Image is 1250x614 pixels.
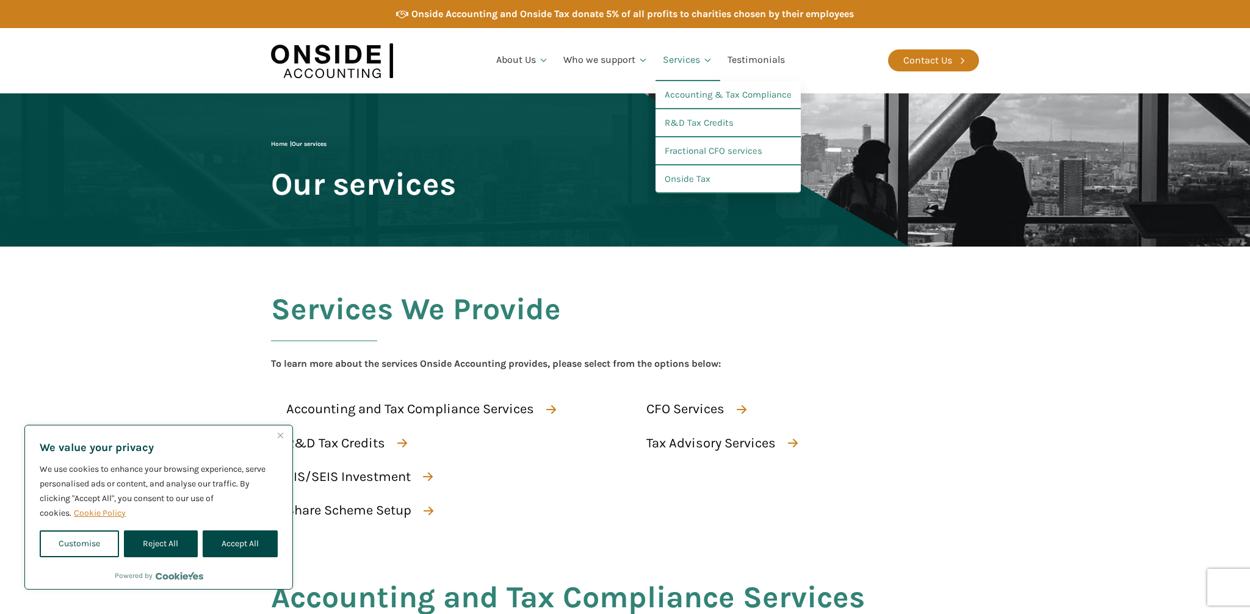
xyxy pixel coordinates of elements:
p: We value your privacy [40,440,278,455]
img: Onside Accounting [271,37,393,84]
div: Share Scheme Setup [286,500,411,521]
div: R&D Tax Credits [286,433,385,454]
div: Accounting and Tax Compliance Services [286,399,534,420]
a: Onside Tax [656,165,801,193]
div: Onside Accounting and Onside Tax donate 5% of all profits to charities chosen by their employees [411,6,854,22]
button: Close [273,428,287,442]
a: Cookie Policy [73,507,126,519]
div: Contact Us [903,52,952,68]
div: EIS/SEIS Investment [286,466,411,488]
img: Close [278,433,283,438]
a: R&D Tax Credits [656,109,801,137]
a: Tax Advisory Services [631,430,809,457]
span: | [271,140,327,148]
a: Home [271,140,287,148]
a: CFO Services [631,395,757,423]
a: About Us [489,40,556,81]
a: Accounting and Tax Compliance Services [271,395,567,423]
div: To learn more about the services Onside Accounting provides, please select from the options below: [271,356,721,372]
h2: Services We Provide [271,292,561,356]
a: Visit CookieYes website [156,572,203,580]
div: Powered by [115,569,203,582]
p: We use cookies to enhance your browsing experience, serve personalised ads or content, and analys... [40,462,278,521]
a: R&D Tax Credits [271,430,418,457]
a: Fractional CFO services [656,137,801,165]
a: Who we support [556,40,656,81]
div: Tax Advisory Services [646,433,776,454]
button: Reject All [124,530,197,557]
span: Our services [292,140,327,148]
a: Testimonials [720,40,792,81]
a: Contact Us [888,49,979,71]
a: Services [656,40,720,81]
div: CFO Services [646,399,724,420]
button: Accept All [203,530,278,557]
span: Our services [271,167,456,201]
a: EIS/SEIS Investment [271,463,444,491]
a: Accounting & Tax Compliance [656,81,801,109]
div: We value your privacy [24,425,293,590]
a: Share Scheme Setup [271,497,444,524]
button: Customise [40,530,119,557]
